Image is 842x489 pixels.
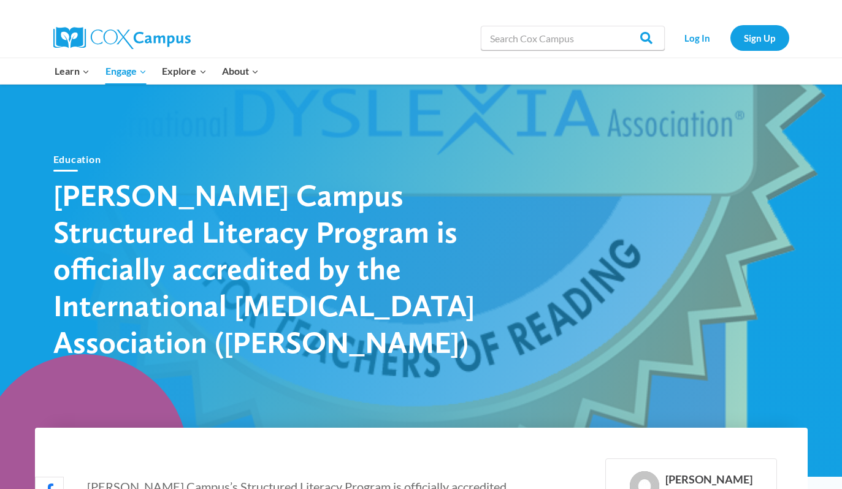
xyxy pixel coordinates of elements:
[222,63,259,79] span: About
[671,25,789,50] nav: Secondary Navigation
[162,63,206,79] span: Explore
[481,26,665,50] input: Search Cox Campus
[55,63,90,79] span: Learn
[53,153,101,165] a: Education
[671,25,724,50] a: Log In
[730,25,789,50] a: Sign Up
[665,473,752,487] div: [PERSON_NAME]
[53,27,191,49] img: Cox Campus
[105,63,147,79] span: Engage
[47,58,267,84] nav: Primary Navigation
[53,176,483,360] h1: [PERSON_NAME] Campus Structured Literacy Program is officially accredited by the International [M...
